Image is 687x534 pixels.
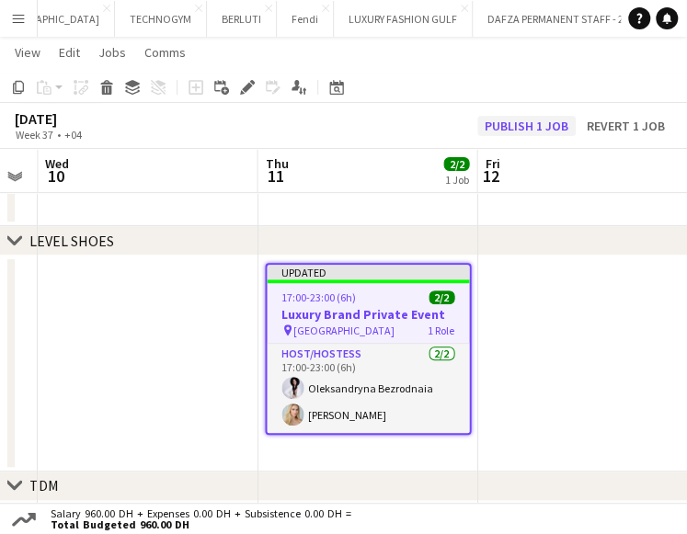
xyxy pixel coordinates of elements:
[267,344,469,433] app-card-role: Host/Hostess2/217:00-23:00 (6h)Oleksandryna Bezrodnaia[PERSON_NAME]
[443,157,469,171] span: 2/2
[429,290,454,304] span: 2/2
[428,324,454,337] span: 1 Role
[265,263,471,435] app-job-card: Updated17:00-23:00 (6h)2/2Luxury Brand Private Event [GEOGRAPHIC_DATA]1 RoleHost/Hostess2/217:00-...
[293,324,395,337] span: [GEOGRAPHIC_DATA]
[485,155,499,172] span: Fri
[15,109,124,128] div: [DATE]
[277,1,334,37] button: Fendi
[40,508,355,530] div: Salary 960.00 DH + Expenses 0.00 DH + Subsistence 0.00 DH =
[267,265,469,279] div: Updated
[29,232,114,250] div: LEVEL SHOES
[262,165,288,187] span: 11
[281,290,356,304] span: 17:00-23:00 (6h)
[207,1,277,37] button: BERLUTI
[473,1,681,37] button: DAFZA PERMANENT STAFF - 2019/2025
[91,40,133,64] a: Jobs
[144,44,186,61] span: Comms
[477,116,576,136] button: Publish 1 job
[64,128,82,142] div: +04
[115,1,207,37] button: TECHNOGYM
[11,128,57,142] span: Week 37
[52,40,87,64] a: Edit
[59,44,80,61] span: Edit
[15,44,40,61] span: View
[267,306,469,323] h3: Luxury Brand Private Event
[29,476,59,494] div: TDM
[137,40,193,64] a: Comms
[7,40,48,64] a: View
[482,165,499,187] span: 12
[579,116,672,136] button: Revert 1 job
[265,155,288,172] span: Thu
[444,173,468,187] div: 1 Job
[42,165,69,187] span: 10
[45,155,69,172] span: Wed
[51,519,351,530] span: Total Budgeted 960.00 DH
[334,1,473,37] button: LUXURY FASHION GULF
[98,44,126,61] span: Jobs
